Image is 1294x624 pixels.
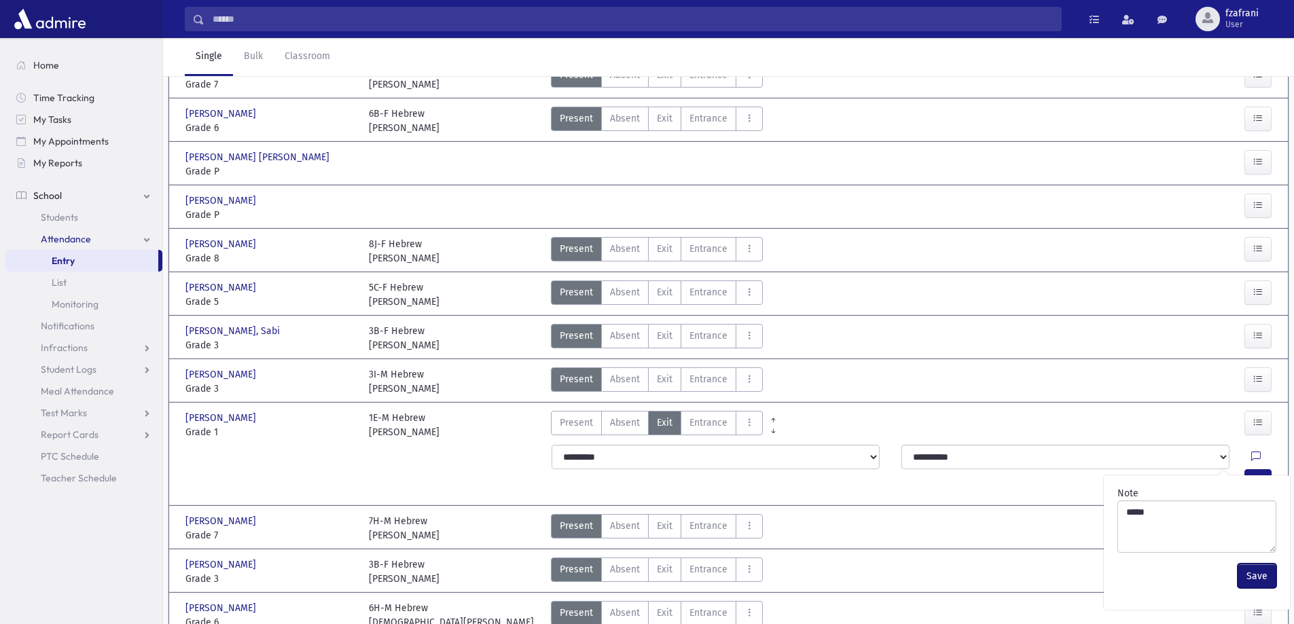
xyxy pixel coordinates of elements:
span: [PERSON_NAME] [185,194,259,208]
label: Note [1117,486,1138,500]
span: Entrance [689,416,727,430]
span: PTC Schedule [41,450,99,462]
span: Report Cards [41,428,98,441]
span: Exit [657,329,672,343]
span: Grade 8 [185,251,355,265]
span: Grade 3 [185,338,355,352]
div: 7H-M Hebrew [PERSON_NAME] [369,514,439,543]
span: Entrance [689,519,727,533]
a: Bulk [233,38,274,76]
span: Absent [610,416,640,430]
div: 3B-F Hebrew [PERSON_NAME] [369,557,439,586]
span: List [52,276,67,289]
div: 3I-M Hebrew [PERSON_NAME] [369,367,439,396]
a: List [5,272,162,293]
a: My Appointments [5,130,162,152]
span: Absent [610,372,640,386]
span: Present [560,111,593,126]
span: [PERSON_NAME] [185,601,259,615]
span: Absent [610,111,640,126]
span: My Appointments [33,135,109,147]
a: Infractions [5,337,162,359]
span: My Tasks [33,113,71,126]
div: AttTypes [551,280,763,309]
div: AttTypes [551,557,763,586]
div: AttTypes [551,514,763,543]
span: [PERSON_NAME] [185,514,259,528]
span: Students [41,211,78,223]
span: Absent [610,329,640,343]
span: Grade 5 [185,295,355,309]
span: Entrance [689,111,727,126]
a: Teacher Schedule [5,467,162,489]
span: Grade 7 [185,528,355,543]
div: 8J-F Hebrew [PERSON_NAME] [369,237,439,265]
span: Student Logs [41,363,96,375]
a: Classroom [274,38,341,76]
span: Exit [657,416,672,430]
a: Single [185,38,233,76]
a: PTC Schedule [5,445,162,467]
div: 5C-F Hebrew [PERSON_NAME] [369,280,439,309]
span: [PERSON_NAME] [185,107,259,121]
span: Attendance [41,233,91,245]
a: Report Cards [5,424,162,445]
div: AttTypes [551,367,763,396]
span: Absent [610,519,640,533]
span: Exit [657,372,672,386]
span: Absent [610,242,640,256]
div: 7J-F Hebrew [PERSON_NAME] [369,63,439,92]
img: AdmirePro [11,5,89,33]
span: Grade 3 [185,572,355,586]
a: Attendance [5,228,162,250]
span: User [1225,19,1259,30]
span: Home [33,59,59,71]
span: Teacher Schedule [41,472,117,484]
input: Search [204,7,1061,31]
span: [PERSON_NAME] [185,367,259,382]
span: Grade 6 [185,121,355,135]
span: Exit [657,242,672,256]
a: Test Marks [5,402,162,424]
span: [PERSON_NAME] [185,280,259,295]
span: Exit [657,519,672,533]
span: [PERSON_NAME] [PERSON_NAME] [185,150,332,164]
a: My Reports [5,152,162,174]
div: 6B-F Hebrew [PERSON_NAME] [369,107,439,135]
a: School [5,185,162,206]
span: Grade 3 [185,382,355,396]
a: Time Tracking [5,87,162,109]
span: Absent [610,606,640,620]
span: Notifications [41,320,94,332]
span: Entrance [689,285,727,299]
span: Meal Attendance [41,385,114,397]
span: Present [560,285,593,299]
div: AttTypes [551,107,763,135]
div: AttTypes [551,411,763,439]
div: 3B-F Hebrew [PERSON_NAME] [369,324,439,352]
span: Test Marks [41,407,87,419]
span: Present [560,416,593,430]
span: Entry [52,255,75,267]
a: Home [5,54,162,76]
span: Grade 7 [185,77,355,92]
span: [PERSON_NAME] [185,411,259,425]
span: [PERSON_NAME] [185,557,259,572]
a: My Tasks [5,109,162,130]
span: Exit [657,562,672,576]
span: Entrance [689,242,727,256]
span: Entrance [689,562,727,576]
div: AttTypes [551,324,763,352]
a: Notifications [5,315,162,337]
span: Absent [610,285,640,299]
span: Infractions [41,342,88,354]
div: AttTypes [551,63,763,92]
span: School [33,189,62,202]
span: Present [560,519,593,533]
button: Save [1238,564,1276,588]
a: Student Logs [5,359,162,380]
span: Exit [657,111,672,126]
span: My Reports [33,157,82,169]
span: Grade 1 [185,425,355,439]
span: [PERSON_NAME], Sabi [185,324,283,338]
